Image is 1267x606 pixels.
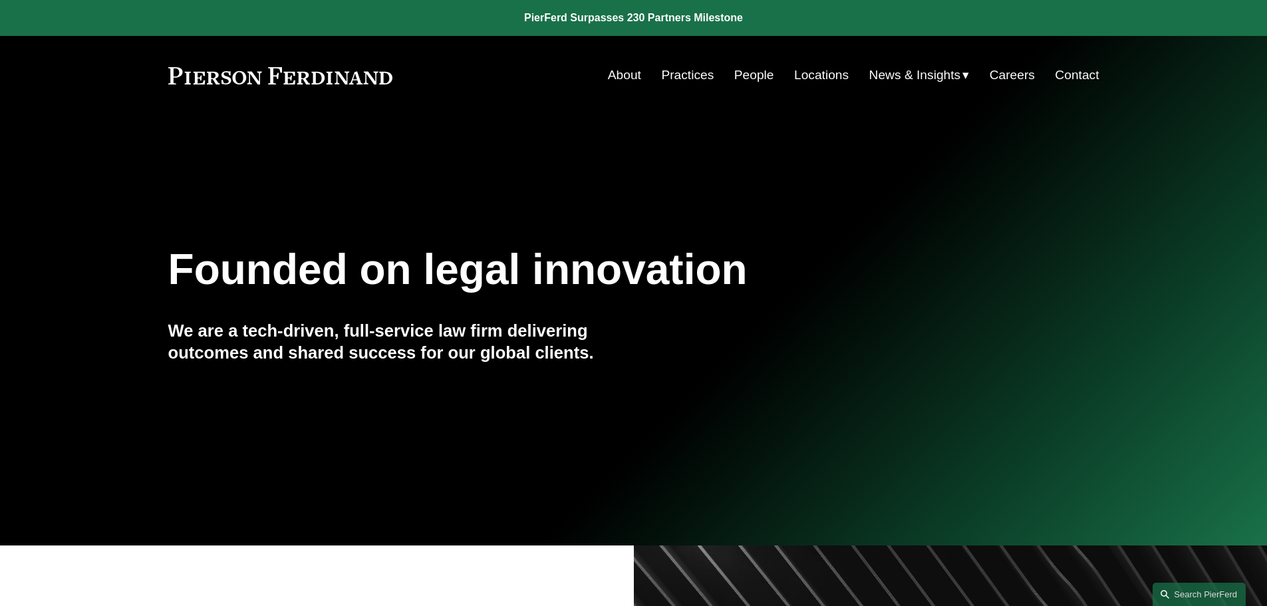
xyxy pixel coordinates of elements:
a: Practices [661,63,714,88]
span: News & Insights [869,64,961,87]
a: Contact [1055,63,1099,88]
a: About [608,63,641,88]
h4: We are a tech-driven, full-service law firm delivering outcomes and shared success for our global... [168,320,634,363]
h1: Founded on legal innovation [168,245,944,294]
a: Careers [990,63,1035,88]
a: Locations [794,63,849,88]
a: folder dropdown [869,63,970,88]
a: People [734,63,774,88]
a: Search this site [1153,583,1246,606]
